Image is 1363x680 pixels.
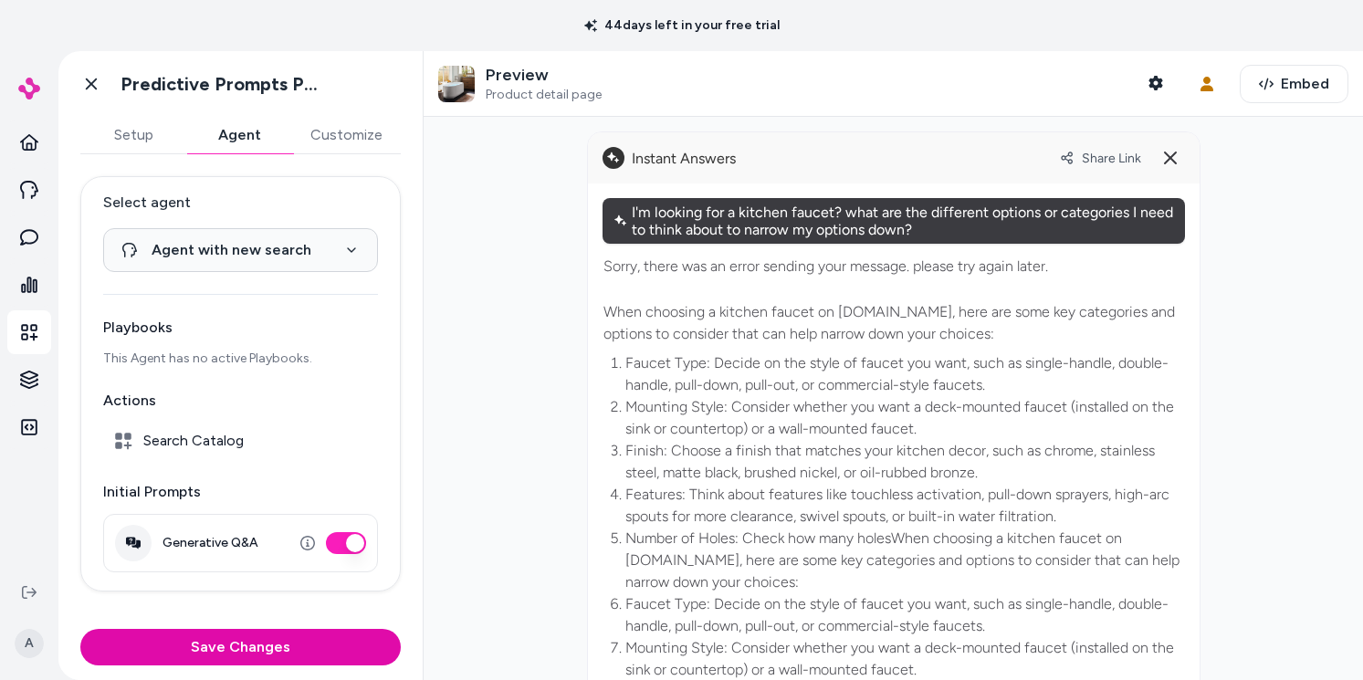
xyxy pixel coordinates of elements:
p: Playbooks [103,317,378,339]
p: 44 days left in your free trial [573,16,791,35]
p: Actions [103,390,378,412]
button: Agent [186,117,292,153]
p: Initial Prompts [103,481,378,503]
button: A [11,614,47,673]
span: Embed [1281,73,1329,95]
span: Search Catalog [143,432,244,450]
label: Select agent [103,192,378,214]
label: Generative Q&A [163,535,258,551]
img: Custom Design [438,66,475,102]
button: Embed [1240,65,1348,103]
button: Save Changes [80,629,401,665]
span: A [15,629,44,658]
button: Setup [80,117,186,153]
img: alby Logo [18,78,40,99]
span: Product detail page [486,87,602,103]
p: This Agent has no active Playbooks. [103,350,378,368]
p: Preview [486,65,602,86]
button: Customize [292,117,401,153]
h1: Predictive Prompts PDP [121,73,326,96]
